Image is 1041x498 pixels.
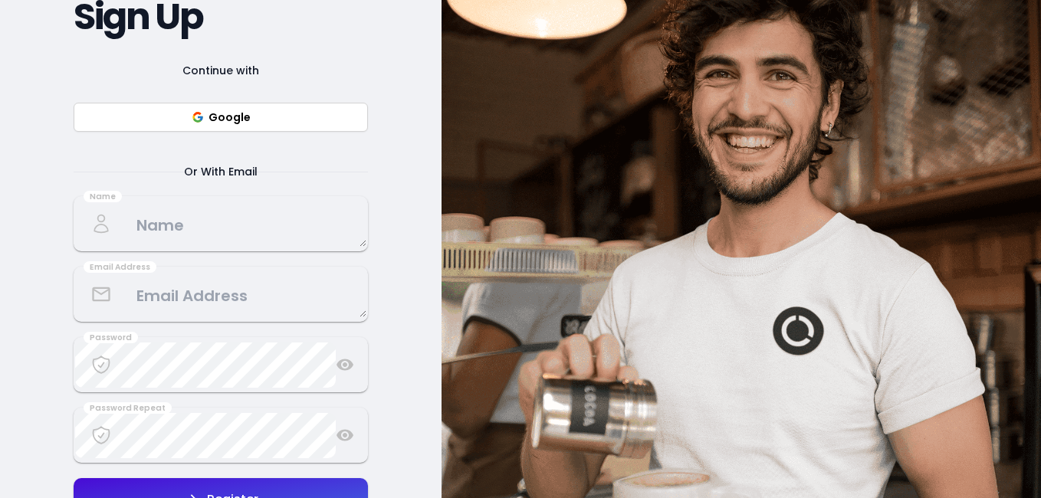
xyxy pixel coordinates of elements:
[74,103,368,132] button: Google
[74,3,368,31] h2: Sign Up
[166,162,276,181] span: Or With Email
[84,402,172,414] div: Password Repeat
[84,332,138,344] div: Password
[84,191,122,203] div: Name
[84,261,156,274] div: Email Address
[164,61,277,80] span: Continue with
